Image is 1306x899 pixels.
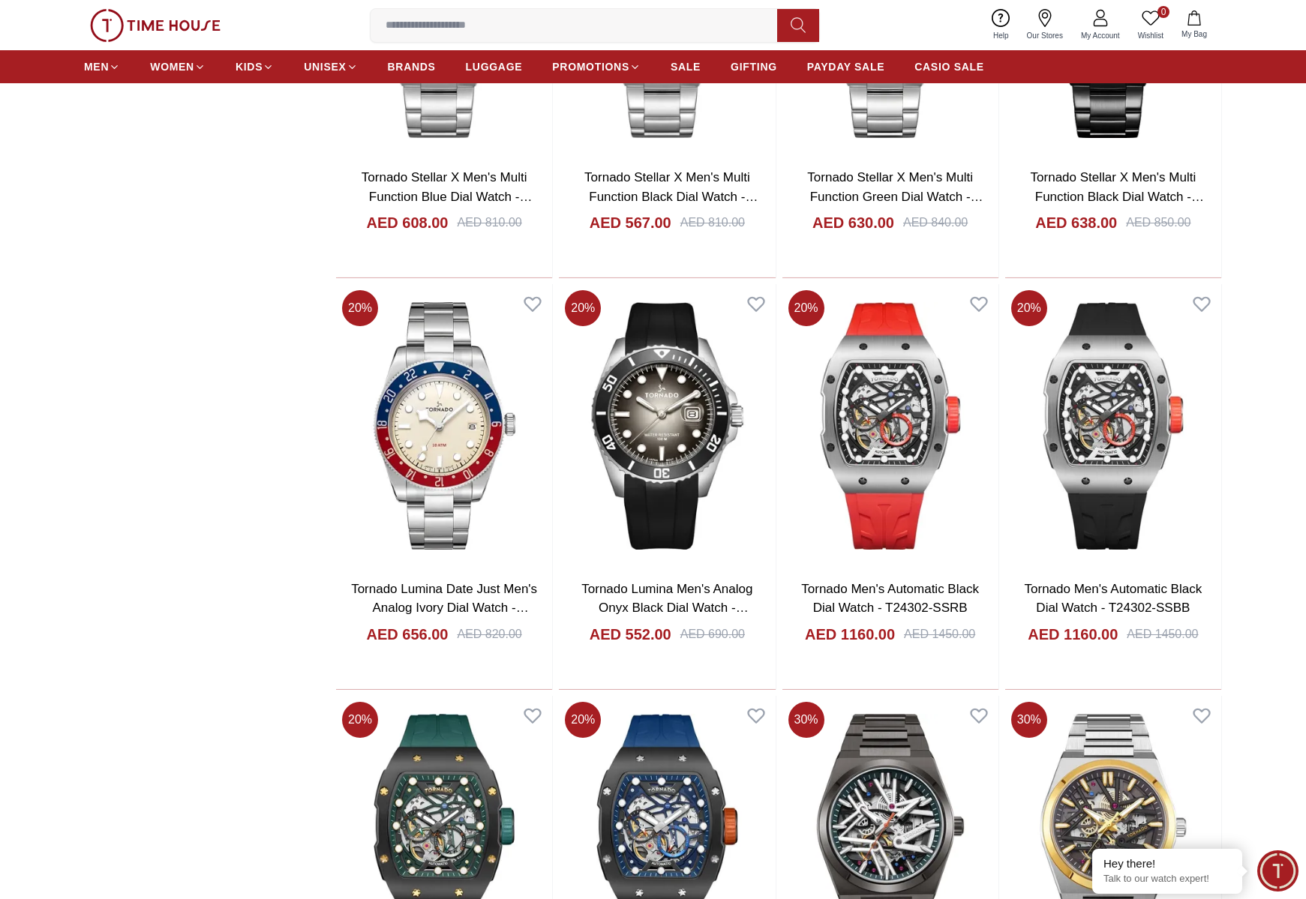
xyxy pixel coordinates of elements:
[236,59,263,74] span: KIDS
[84,59,109,74] span: MEN
[680,214,745,232] div: AED 810.00
[388,59,436,74] span: BRANDS
[671,59,701,74] span: SALE
[782,284,998,568] img: Tornado Men's Automatic Black Dial Watch - T24302-SSRB
[351,582,537,634] a: Tornado Lumina Date Just Men's Analog Ivory Dial Watch - T24006-B
[680,625,745,643] div: AED 690.00
[1018,6,1072,44] a: Our Stores
[807,170,983,223] a: Tornado Stellar X Men's Multi Function Green Dial Watch - T24104-KBSHK
[1157,6,1169,18] span: 0
[90,9,221,42] img: ...
[84,53,120,80] a: MEN
[1257,850,1298,892] div: Chat Widget
[150,53,206,80] a: WOMEN
[466,59,523,74] span: LUGGAGE
[1005,284,1221,568] img: Tornado Men's Automatic Black Dial Watch - T24302-SSBB
[304,53,357,80] a: UNISEX
[565,290,601,326] span: 20 %
[150,59,194,74] span: WOMEN
[1028,624,1118,645] h4: AED 1160.00
[1126,214,1190,232] div: AED 850.00
[1175,28,1213,40] span: My Bag
[812,212,894,233] h4: AED 630.00
[457,625,521,643] div: AED 820.00
[801,582,979,616] a: Tornado Men's Automatic Black Dial Watch - T24302-SSRB
[590,624,671,645] h4: AED 552.00
[342,702,378,738] span: 20 %
[466,53,523,80] a: LUGGAGE
[788,290,824,326] span: 20 %
[1132,30,1169,41] span: Wishlist
[1172,7,1216,43] button: My Bag
[807,53,884,80] a: PAYDAY SALE
[342,290,378,326] span: 20 %
[457,214,521,232] div: AED 810.00
[559,284,775,568] img: Tornado Lumina Men's Analog Onyx Black Dial Watch - T22001-SSBB
[788,702,824,738] span: 30 %
[388,53,436,80] a: BRANDS
[1127,625,1198,643] div: AED 1450.00
[914,59,984,74] span: CASIO SALE
[1011,702,1047,738] span: 30 %
[903,214,968,232] div: AED 840.00
[914,53,984,80] a: CASIO SALE
[304,59,346,74] span: UNISEX
[805,624,895,645] h4: AED 1160.00
[565,702,601,738] span: 20 %
[552,59,629,74] span: PROMOTIONS
[1011,290,1047,326] span: 20 %
[807,59,884,74] span: PAYDAY SALE
[336,284,552,568] img: Tornado Lumina Date Just Men's Analog Ivory Dial Watch - T24006-B
[552,53,641,80] a: PROMOTIONS
[1031,170,1204,223] a: Tornado Stellar X Men's Multi Function Black Dial Watch - T24104-BBBB
[904,625,975,643] div: AED 1450.00
[367,624,449,645] h4: AED 656.00
[236,53,274,80] a: KIDS
[584,170,758,223] a: Tornado Stellar X Men's Multi Function Black Dial Watch - T24104-SBSB
[731,53,777,80] a: GIFTING
[581,582,752,634] a: Tornado Lumina Men's Analog Onyx Black Dial Watch - T22001-SSBB
[362,170,533,223] a: Tornado Stellar X Men's Multi Function Blue Dial Watch - T24104-SBSN
[671,53,701,80] a: SALE
[731,59,777,74] span: GIFTING
[1021,30,1069,41] span: Our Stores
[590,212,671,233] h4: AED 567.00
[1103,873,1231,886] p: Talk to our watch expert!
[984,6,1018,44] a: Help
[987,30,1015,41] span: Help
[367,212,449,233] h4: AED 608.00
[1103,856,1231,871] div: Hey there!
[1035,212,1117,233] h4: AED 638.00
[1025,582,1202,616] a: Tornado Men's Automatic Black Dial Watch - T24302-SSBB
[1129,6,1172,44] a: 0Wishlist
[1075,30,1126,41] span: My Account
